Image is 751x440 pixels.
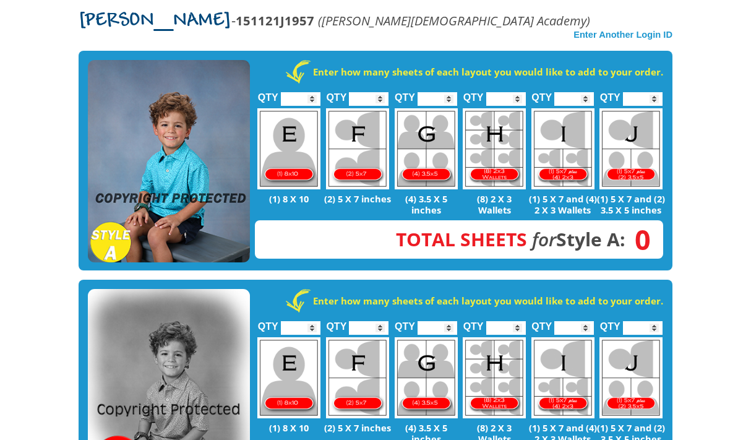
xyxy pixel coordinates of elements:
p: (1) 5 X 7 and (4) 2 X 3 Wallets [528,193,597,215]
img: I [531,337,594,418]
strong: Style A: [396,226,625,252]
img: I [531,108,594,189]
strong: 151121J1957 [236,12,314,29]
span: Total Sheets [396,226,527,252]
img: F [326,108,389,189]
p: (1) 8 X 10 [255,422,324,433]
label: QTY [600,79,620,109]
img: J [599,337,663,418]
label: QTY [600,308,620,338]
p: - [79,14,590,28]
img: J [599,108,663,189]
label: QTY [395,308,415,338]
img: F [326,337,389,418]
label: QTY [463,308,484,338]
p: (2) 5 X 7 inches [324,193,392,204]
strong: Enter how many sheets of each layout you would like to add to your order. [313,66,663,78]
a: Enter Another Login ID [573,30,672,40]
label: QTY [258,308,278,338]
img: STYLE A [88,60,250,263]
p: (4) 3.5 X 5 inches [392,193,460,215]
strong: Enter how many sheets of each layout you would like to add to your order. [313,295,663,307]
label: QTY [258,79,278,109]
img: H [463,337,526,418]
label: QTY [326,79,346,109]
em: for [532,226,556,252]
img: G [395,337,458,418]
img: E [257,337,320,418]
label: QTY [395,79,415,109]
p: (1) 5 X 7 and (2) 3.5 X 5 inches [597,193,666,215]
label: QTY [326,308,346,338]
label: QTY [531,308,552,338]
img: H [463,108,526,189]
img: G [395,108,458,189]
p: (1) 8 X 10 [255,193,324,204]
span: 0 [625,233,651,246]
label: QTY [463,79,484,109]
label: QTY [531,79,552,109]
img: E [257,108,320,189]
p: (2) 5 X 7 inches [324,422,392,433]
span: [PERSON_NAME] [79,11,231,31]
em: ([PERSON_NAME][DEMOGRAPHIC_DATA] Academy) [318,12,590,29]
p: (8) 2 X 3 Wallets [460,193,529,215]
